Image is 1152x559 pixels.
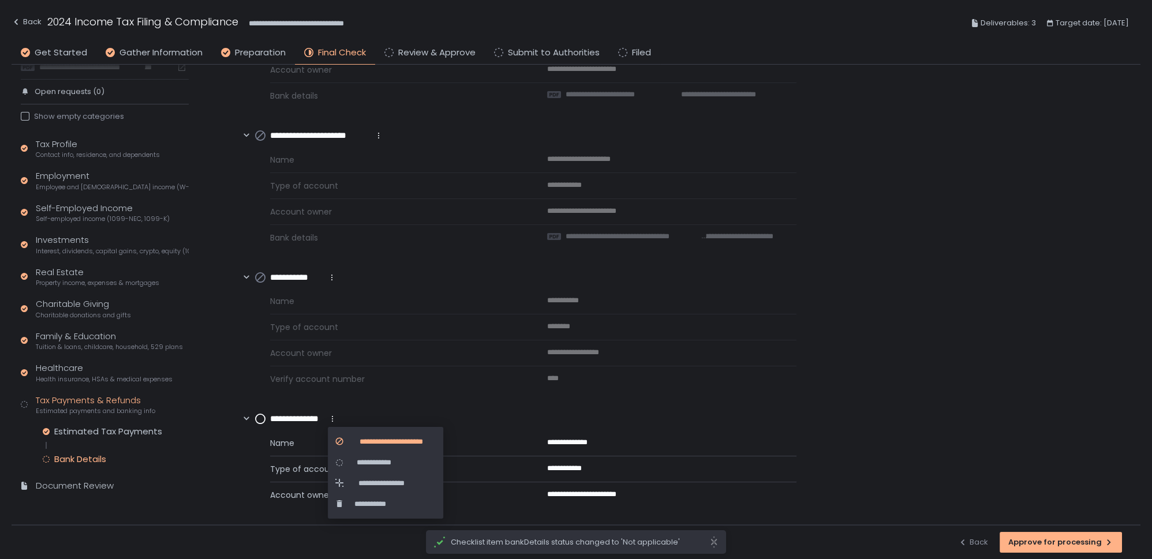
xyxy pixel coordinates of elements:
span: Deliverables: 3 [981,16,1036,30]
span: Account owner [270,347,519,359]
span: Preparation [235,46,286,59]
div: Charitable Giving [36,298,131,320]
span: Type of account [270,321,519,333]
span: Tuition & loans, childcare, household, 529 plans [36,343,183,351]
div: Employment [36,170,189,192]
div: Tax Profile [36,138,160,160]
span: Filed [632,46,651,59]
h1: 2024 Income Tax Filing & Compliance [47,14,238,29]
span: Target date: [DATE] [1056,16,1129,30]
span: Account owner [270,206,519,217]
span: Get Started [35,46,87,59]
div: Healthcare [36,362,173,384]
div: Self-Employed Income [36,202,170,224]
span: Account owner [270,489,519,501]
span: Gather Information [119,46,203,59]
span: Checklist item bankDetails status changed to 'Not applicable' [451,537,709,547]
span: Review & Approve [398,46,476,59]
span: Type of account [270,180,519,192]
div: Back [958,537,988,547]
span: Interest, dividends, capital gains, crypto, equity (1099s, K-1s) [36,247,189,256]
div: Approve for processing [1008,537,1113,547]
span: Bank details [270,90,519,102]
div: Real Estate [36,266,159,288]
span: Open requests (0) [35,87,104,97]
button: Approve for processing [1000,532,1122,553]
div: Estimated Tax Payments [54,426,162,437]
span: Name [270,437,519,449]
span: Type of account [270,463,519,475]
span: Account owner [270,64,519,76]
span: Name [270,154,519,166]
button: Back [12,14,42,33]
span: Self-employed income (1099-NEC, 1099-K) [36,215,170,223]
span: Health insurance, HSAs & medical expenses [36,375,173,384]
span: Verify account number [270,373,519,385]
svg: close [709,536,719,548]
div: Bank Details [54,453,106,465]
div: Back [12,15,42,29]
span: Employee and [DEMOGRAPHIC_DATA] income (W-2s) [36,183,189,192]
div: Document Review [36,479,114,493]
span: Submit to Authorities [508,46,600,59]
span: Property income, expenses & mortgages [36,279,159,287]
span: Charitable donations and gifts [36,311,131,320]
div: Family & Education [36,330,183,352]
span: Contact info, residence, and dependents [36,151,160,159]
div: Investments [36,234,189,256]
span: Bank details [270,232,519,243]
span: Estimated payments and banking info [36,407,155,415]
span: Final Check [318,46,366,59]
button: Back [958,532,988,553]
span: Name [270,295,519,307]
div: Tax Payments & Refunds [36,394,155,416]
div: Last year's filed returns [21,48,189,72]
